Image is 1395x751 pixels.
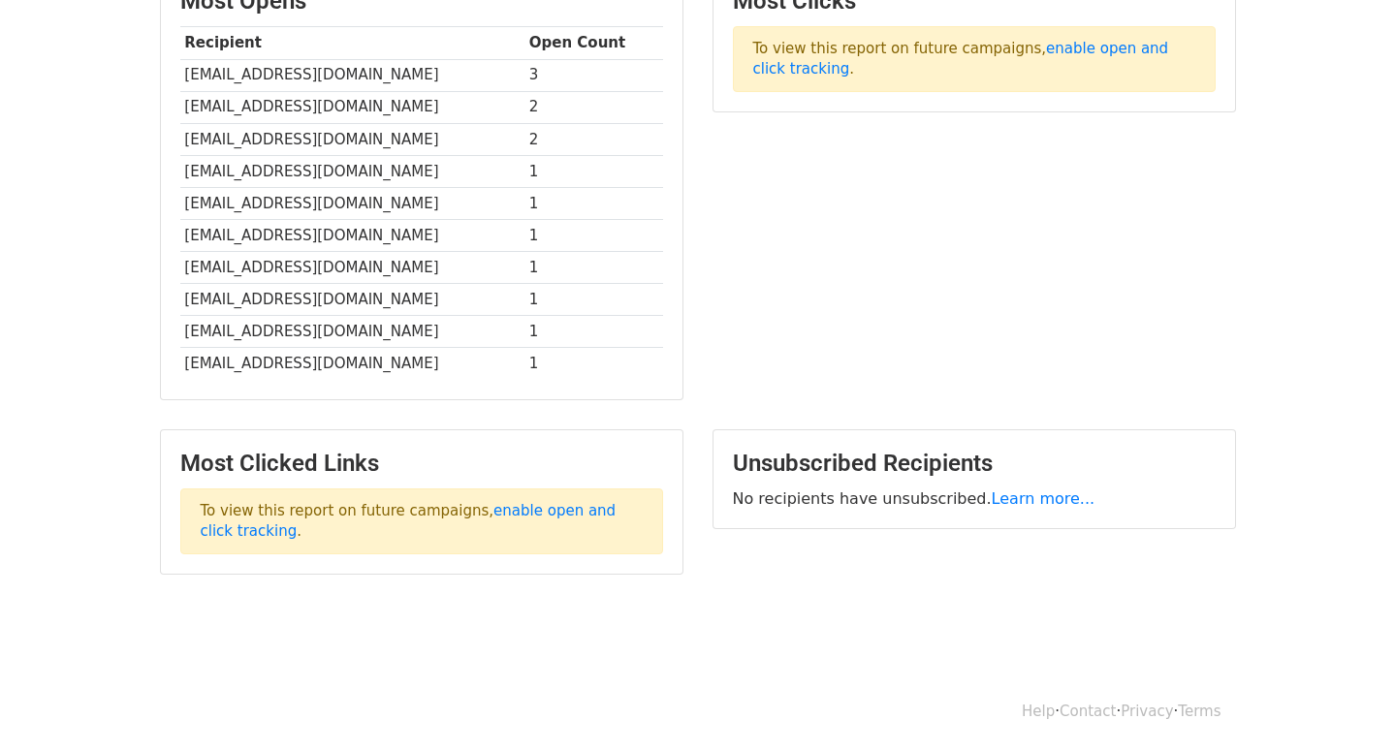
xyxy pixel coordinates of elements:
[733,488,1216,509] p: No recipients have unsubscribed.
[1022,703,1055,720] a: Help
[1060,703,1116,720] a: Contact
[524,252,663,284] td: 1
[524,123,663,155] td: 2
[180,488,663,554] p: To view this report on future campaigns, .
[524,187,663,219] td: 1
[1121,703,1173,720] a: Privacy
[180,155,524,187] td: [EMAIL_ADDRESS][DOMAIN_NAME]
[733,450,1216,478] h3: Unsubscribed Recipients
[180,59,524,91] td: [EMAIL_ADDRESS][DOMAIN_NAME]
[1298,658,1395,751] iframe: Chat Widget
[180,27,524,59] th: Recipient
[524,59,663,91] td: 3
[180,252,524,284] td: [EMAIL_ADDRESS][DOMAIN_NAME]
[524,348,663,380] td: 1
[180,316,524,348] td: [EMAIL_ADDRESS][DOMAIN_NAME]
[524,284,663,316] td: 1
[524,220,663,252] td: 1
[524,316,663,348] td: 1
[524,91,663,123] td: 2
[180,284,524,316] td: [EMAIL_ADDRESS][DOMAIN_NAME]
[524,27,663,59] th: Open Count
[180,187,524,219] td: [EMAIL_ADDRESS][DOMAIN_NAME]
[180,123,524,155] td: [EMAIL_ADDRESS][DOMAIN_NAME]
[180,450,663,478] h3: Most Clicked Links
[733,26,1216,92] p: To view this report on future campaigns, .
[180,91,524,123] td: [EMAIL_ADDRESS][DOMAIN_NAME]
[180,348,524,380] td: [EMAIL_ADDRESS][DOMAIN_NAME]
[992,489,1095,508] a: Learn more...
[1178,703,1221,720] a: Terms
[524,155,663,187] td: 1
[180,220,524,252] td: [EMAIL_ADDRESS][DOMAIN_NAME]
